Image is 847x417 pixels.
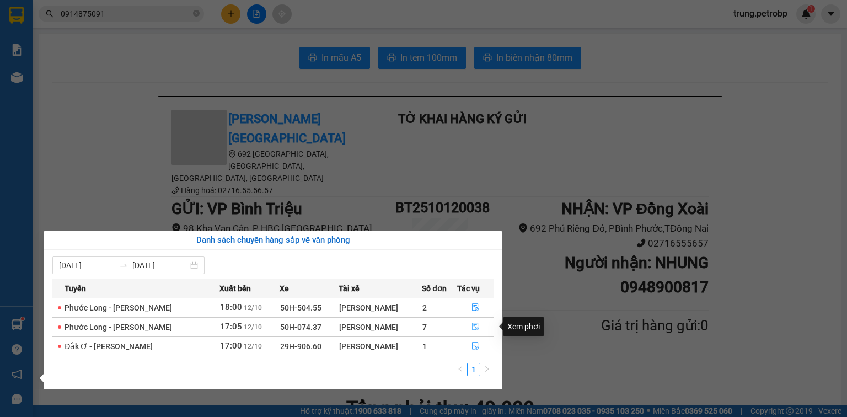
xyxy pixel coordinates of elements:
button: left [454,363,467,376]
span: to [119,261,128,270]
span: 29H-906.60 [280,342,321,351]
button: file-done [458,338,494,355]
span: file-done [471,303,479,312]
div: [PERSON_NAME] [339,302,422,314]
div: [PERSON_NAME] [339,340,422,352]
span: Phước Long - [PERSON_NAME] [65,303,172,312]
span: Tài xế [339,282,360,295]
span: Số đơn [422,282,447,295]
span: Phước Long - [PERSON_NAME] [65,323,172,332]
li: 1 [467,363,480,376]
span: Xe [280,282,289,295]
span: right [484,366,490,372]
span: swap-right [119,261,128,270]
span: 7 [422,323,427,332]
span: 18:00 [220,302,242,312]
input: Từ ngày [59,259,115,271]
span: left [457,366,464,372]
li: [PERSON_NAME][GEOGRAPHIC_DATA] [6,6,160,65]
li: VP VP Đồng Xoài [76,78,147,90]
button: file-done [458,318,494,336]
span: 50H-504.55 [280,303,321,312]
span: file-done [471,323,479,332]
input: Đến ngày [132,259,188,271]
span: 17:00 [220,341,242,351]
span: 12/10 [244,323,262,331]
span: Tuyến [65,282,86,295]
li: VP VP Bình Triệu [6,78,76,90]
span: 17:05 [220,322,242,332]
a: 1 [468,363,480,376]
span: 12/10 [244,304,262,312]
button: right [480,363,494,376]
span: file-done [471,342,479,351]
span: 12/10 [244,343,262,350]
div: Danh sách chuyến hàng sắp về văn phòng [52,234,494,247]
span: Xuất bến [219,282,251,295]
span: Tác vụ [457,282,480,295]
span: 2 [422,303,427,312]
button: file-done [458,299,494,317]
li: Previous Page [454,363,467,376]
span: 1 [422,342,427,351]
div: Xem phơi [503,317,544,336]
span: Đắk Ơ - [PERSON_NAME] [65,342,153,351]
span: 50H-074.37 [280,323,321,332]
div: [PERSON_NAME] [339,321,422,333]
li: Next Page [480,363,494,376]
